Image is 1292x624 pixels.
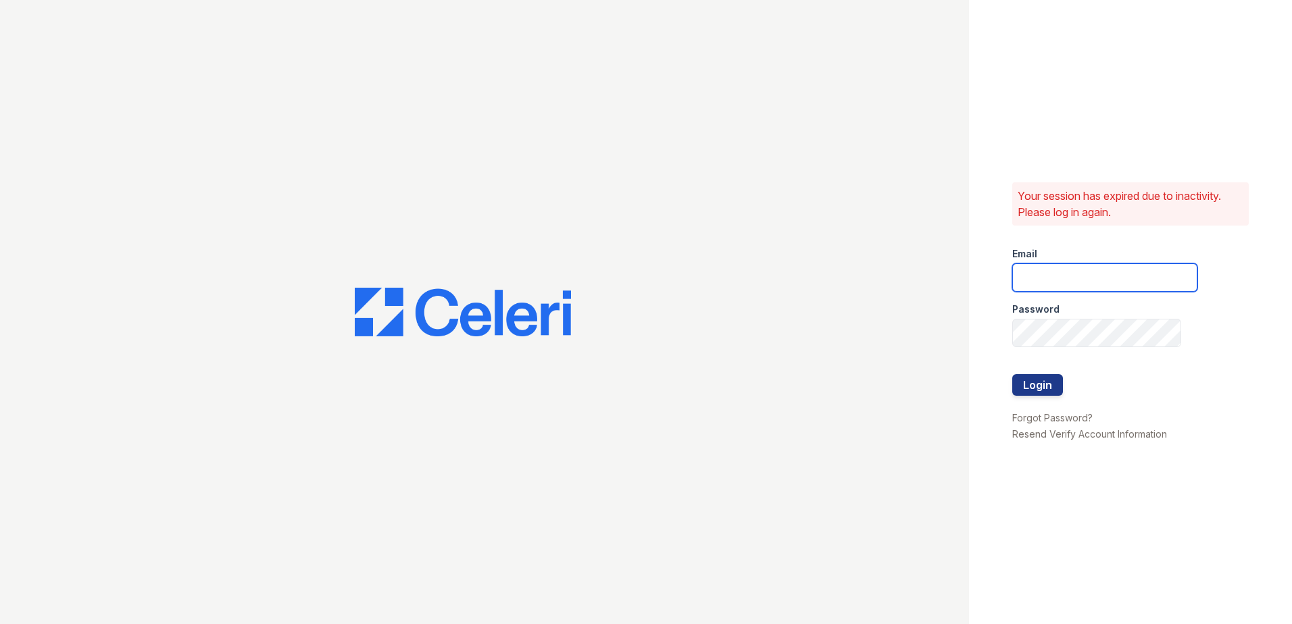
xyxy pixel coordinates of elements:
button: Login [1012,374,1063,396]
label: Password [1012,303,1060,316]
a: Resend Verify Account Information [1012,428,1167,440]
a: Forgot Password? [1012,412,1093,423]
p: Your session has expired due to inactivity. Please log in again. [1018,188,1243,220]
label: Email [1012,247,1037,261]
img: CE_Logo_Blue-a8612792a0a2168367f1c8372b55b34899dd931a85d93a1a3d3e32e68fde9ad4.png [355,288,571,336]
